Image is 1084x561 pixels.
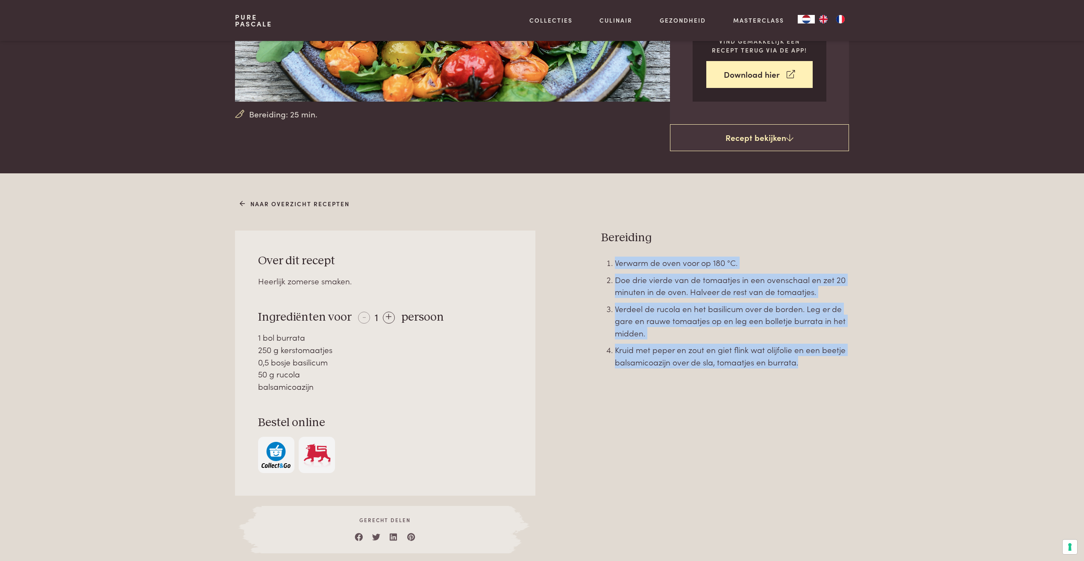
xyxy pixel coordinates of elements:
h3: Over dit recept [258,254,513,269]
button: Uw voorkeuren voor toestemming voor trackingtechnologieën [1063,540,1077,554]
span: Gerecht delen [261,516,508,524]
span: persoon [401,311,444,323]
a: Download hier [706,61,813,88]
span: 1 [375,310,378,324]
li: Kruid met peper en zout en giet flink wat olijfolie en een beetje balsamicoazijn over de sla, tom... [615,344,849,368]
a: Collecties [529,16,573,25]
div: Heerlijk zomerse smaken. [258,275,513,287]
span: Ingrediënten voor [258,311,352,323]
li: Verdeel de rucola en het basilicum over de borden. Leg er de gare en rauwe tomaatjes op en leg ee... [615,303,849,339]
div: 0,5 bosje basilicum [258,356,513,368]
div: Page 40 [601,257,849,368]
a: Culinair [599,16,632,25]
div: balsamicoazijn [258,380,513,393]
a: PurePascale [235,14,272,27]
a: Masterclass [733,16,784,25]
ul: Language list [815,15,849,23]
div: + [383,312,395,324]
div: Language [798,15,815,23]
aside: Language selected: Nederlands [798,15,849,23]
a: FR [832,15,849,23]
li: Doe drie vierde van de tomaatjes in een ovenschaal en zet 20 minuten in de oven. Halveer de rest ... [615,274,849,298]
a: Gezondheid [660,16,706,25]
h3: Bestel online [258,415,513,430]
div: 1 bol burrata [258,331,513,344]
li: Verwarm de oven voor op 180 °C. [615,257,849,269]
span: Bereiding: 25 min. [249,108,317,120]
img: Delhaize [303,442,332,468]
a: Recept bekijken [670,124,849,152]
div: 250 g kerstomaatjes [258,344,513,356]
h3: Bereiding [601,231,849,245]
div: Page 16 [601,257,849,368]
img: c308188babc36a3a401bcb5cb7e020f4d5ab42f7cacd8327e500463a43eeb86c.svg [261,442,291,468]
a: NL [798,15,815,23]
a: Naar overzicht recepten [240,199,350,208]
a: EN [815,15,832,23]
p: Vind gemakkelijk een recept terug via de app! [706,37,813,54]
div: 50 g rucola [258,368,513,380]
